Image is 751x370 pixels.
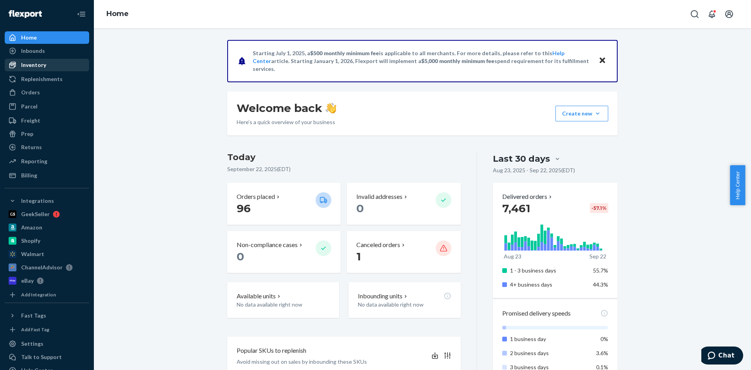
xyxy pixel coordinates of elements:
[504,253,521,260] p: Aug 23
[493,153,550,165] div: Last 30 days
[237,358,367,366] p: Avoid missing out on sales by inbounding these SKUs
[555,106,608,121] button: Create new
[5,351,89,363] button: Talk to Support
[106,9,129,18] a: Home
[21,312,46,319] div: Fast Tags
[21,340,43,348] div: Settings
[100,3,135,25] ol: breadcrumbs
[5,114,89,127] a: Freight
[704,6,720,22] button: Open notifications
[237,202,251,215] span: 96
[21,171,37,179] div: Billing
[597,55,607,67] button: Close
[510,281,587,289] p: 4+ business days
[5,221,89,234] a: Amazon
[253,49,591,73] p: Starting July 1, 2025, a is applicable to all merchants. For more details, please refer to this a...
[356,192,402,201] p: Invalid addresses
[227,282,339,318] button: Available unitsNo data available right now
[21,75,63,83] div: Replenishments
[721,6,737,22] button: Open account menu
[21,291,56,298] div: Add Integration
[5,59,89,71] a: Inventory
[21,157,47,165] div: Reporting
[5,338,89,350] a: Settings
[510,335,587,343] p: 1 business day
[596,350,608,356] span: 3.6%
[358,292,402,301] p: Inbounding units
[593,267,608,274] span: 55.7%
[5,325,89,334] a: Add Fast Tag
[5,155,89,168] a: Reporting
[21,326,49,333] div: Add Fast Tag
[358,301,451,309] p: No data available right now
[502,202,530,215] span: 7,461
[74,6,89,22] button: Close Navigation
[237,250,244,263] span: 0
[356,240,400,249] p: Canceled orders
[349,282,460,318] button: Inbounding unitsNo data available right now
[5,73,89,85] a: Replenishments
[21,277,34,285] div: eBay
[310,50,379,56] span: $500 monthly minimum fee
[5,128,89,140] a: Prep
[21,237,40,245] div: Shopify
[21,250,44,258] div: Walmart
[21,103,38,110] div: Parcel
[502,309,571,318] p: Promised delivery speeds
[5,31,89,44] a: Home
[21,143,42,151] div: Returns
[21,47,45,55] div: Inbounds
[21,34,37,42] div: Home
[21,117,40,125] div: Freight
[589,253,606,260] p: Sep 22
[5,141,89,153] a: Returns
[5,195,89,207] button: Integrations
[5,235,89,247] a: Shopify
[730,165,745,205] button: Help Center
[701,347,743,366] iframe: Opens a widget where you can chat to one of our agents
[510,349,587,357] p: 2 business days
[21,88,40,96] div: Orders
[421,58,494,64] span: $5,000 monthly minimum fee
[590,203,608,213] div: -57.1 %
[493,166,575,174] p: Aug 23, 2025 - Sep 22, 2025 ( EDT )
[237,301,330,309] p: No data available right now
[237,292,276,301] p: Available units
[510,267,587,274] p: 1 - 3 business days
[347,231,460,273] button: Canceled orders 1
[227,165,461,173] p: September 22, 2025 ( EDT )
[325,103,336,114] img: hand-wave emoji
[600,336,608,342] span: 0%
[21,130,33,138] div: Prep
[5,309,89,322] button: Fast Tags
[21,353,62,361] div: Talk to Support
[21,197,54,205] div: Integrations
[237,346,306,355] p: Popular SKUs to replenish
[502,192,553,201] button: Delivered orders
[5,45,89,57] a: Inbounds
[687,6,702,22] button: Open Search Box
[227,151,461,164] h3: Today
[237,101,336,115] h1: Welcome back
[237,118,336,126] p: Here’s a quick overview of your business
[5,290,89,300] a: Add Integration
[21,264,63,271] div: ChannelAdvisor
[9,10,42,18] img: Flexport logo
[227,231,341,273] button: Non-compliance cases 0
[5,248,89,260] a: Walmart
[5,86,89,99] a: Orders
[347,183,460,225] button: Invalid addresses 0
[356,250,361,263] span: 1
[21,210,50,218] div: GeekSeller
[5,100,89,113] a: Parcel
[237,240,298,249] p: Non-compliance cases
[237,192,275,201] p: Orders placed
[5,261,89,274] a: ChannelAdvisor
[21,224,42,231] div: Amazon
[356,202,364,215] span: 0
[5,208,89,220] a: GeekSeller
[227,183,341,225] button: Orders placed 96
